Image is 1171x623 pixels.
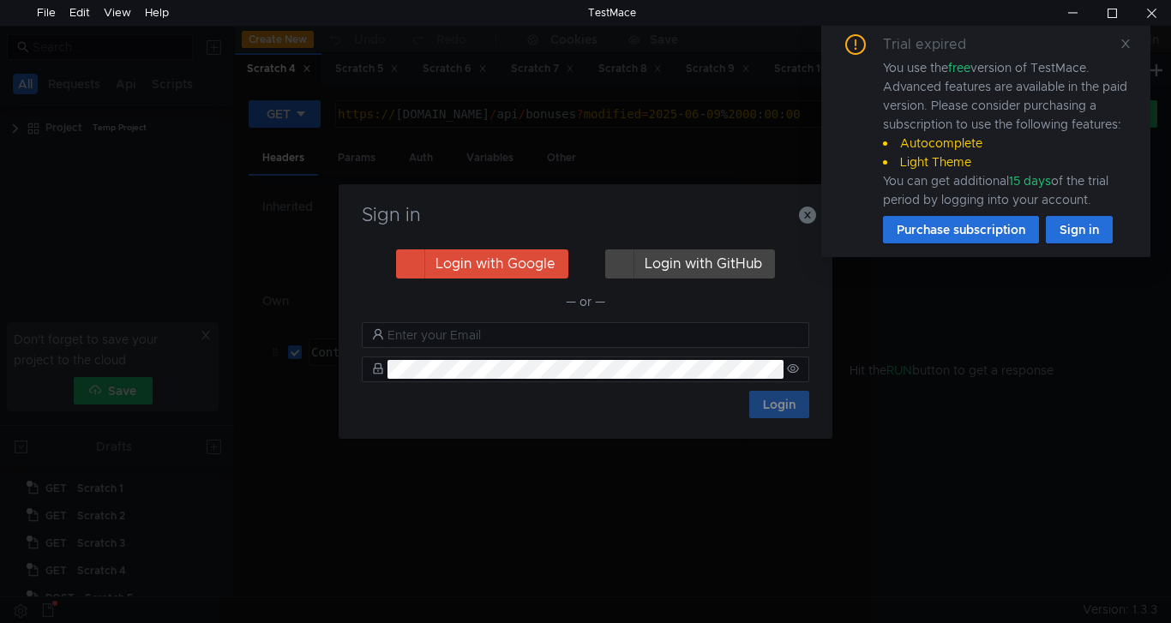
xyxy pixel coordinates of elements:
div: Trial expired [883,34,987,55]
span: free [948,60,970,75]
div: — or — [362,291,809,312]
li: Light Theme [883,153,1130,171]
div: You can get additional of the trial period by logging into your account. [883,171,1130,209]
input: Enter your Email [387,326,799,344]
button: Login with Google [396,249,568,279]
button: Login with GitHub [605,249,775,279]
div: You use the version of TestMace. Advanced features are available in the paid version. Please cons... [883,58,1130,209]
span: 15 days [1009,173,1051,189]
h3: Sign in [359,205,812,225]
button: Purchase subscription [883,216,1039,243]
li: Autocomplete [883,134,1130,153]
button: Sign in [1046,216,1113,243]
